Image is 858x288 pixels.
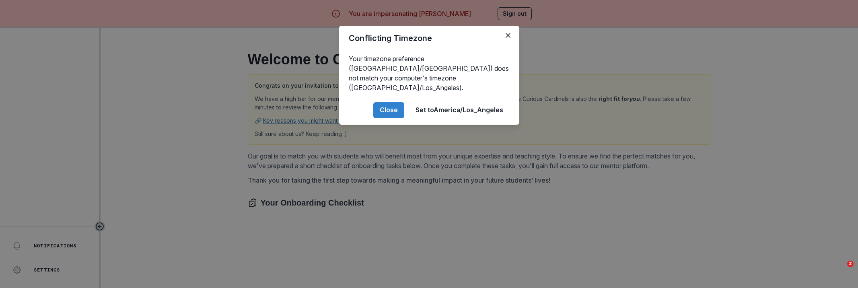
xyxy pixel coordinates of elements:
[502,29,514,42] button: Close
[339,51,519,96] div: Your timezone preference ([GEOGRAPHIC_DATA]/[GEOGRAPHIC_DATA]) does not match your computer's tim...
[847,261,854,267] span: 2
[373,102,404,118] button: Close
[409,102,510,118] button: Set toAmerica/Los_Angeles
[831,261,850,280] iframe: Intercom live chat
[339,26,519,51] header: Conflicting Timezone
